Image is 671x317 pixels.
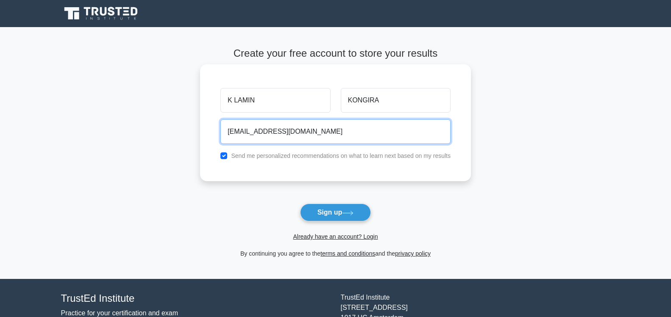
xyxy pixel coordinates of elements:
h4: Create your free account to store your results [200,47,471,60]
button: Sign up [300,204,371,221]
a: Practice for your certification and exam [61,309,178,317]
h4: TrustEd Institute [61,292,331,305]
a: terms and conditions [320,250,375,257]
div: By continuing you agree to the and the [195,248,476,259]
a: Already have an account? Login [293,233,378,240]
a: privacy policy [395,250,431,257]
label: Send me personalized recommendations on what to learn next based on my results [231,152,451,159]
input: First name [220,88,330,113]
input: Last name [341,88,451,113]
input: Email [220,119,451,144]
